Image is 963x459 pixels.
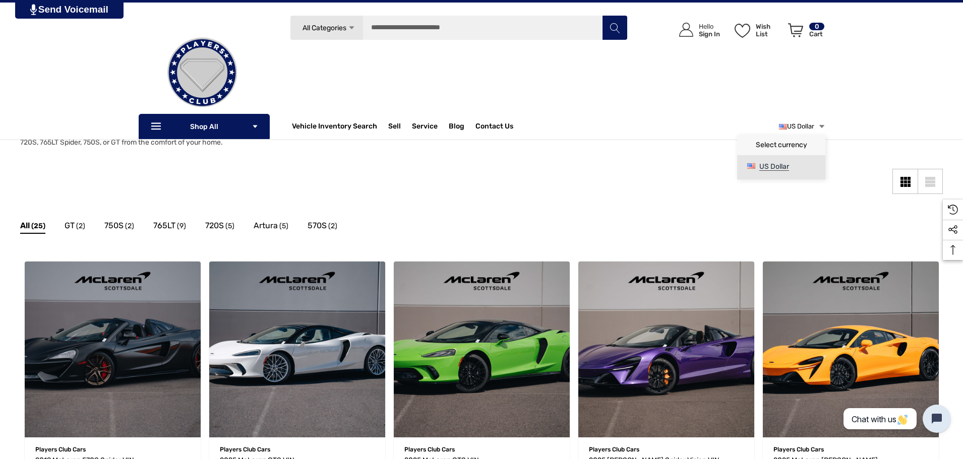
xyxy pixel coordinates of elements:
[788,23,803,37] svg: Review Your Cart
[104,219,124,232] span: 750S
[475,122,513,133] a: Contact Us
[209,261,385,437] img: For Sale: 2025 McLaren GTS VIN SBM22GCA6SW003427
[205,219,234,235] a: Button Go To Sub Category 720S
[152,22,253,123] img: Players Club | Cars For Sale
[308,219,327,232] span: 570S
[150,121,165,133] svg: Icon Line
[948,205,958,215] svg: Recently Viewed
[65,219,75,232] span: GT
[668,13,725,47] a: Sign in
[35,443,190,456] p: Players Club Cars
[65,219,85,235] a: Button Go To Sub Category GT
[30,4,37,15] img: PjwhLS0gR2VuZXJhdG9yOiBHcmF2aXQuaW8gLS0+PHN2ZyB4bWxucz0iaHR0cDovL3d3dy53My5vcmcvMjAwMC9zdmciIHhtb...
[252,123,259,130] svg: Icon Arrow Down
[578,261,754,437] img: For Sale: 2025 McLaren Artura Spider Vision VIN SBM16BEA0SW003701
[809,23,824,30] p: 0
[943,245,963,255] svg: Top
[699,30,720,38] p: Sign In
[388,122,401,133] span: Sell
[254,219,278,232] span: Artura
[290,15,363,40] a: All Categories Icon Arrow Down Icon Arrow Up
[308,219,337,235] a: Button Go To Sub Category 570S
[25,261,201,437] img: For Sale: 2019 McLaren 570S Spider VIN SBM13FAA3KW006209
[948,225,958,235] svg: Social Media
[20,219,30,232] span: All
[809,30,824,38] p: Cart
[76,220,85,233] span: (2)
[328,220,337,233] span: (2)
[205,219,224,232] span: 720S
[747,159,815,174] a: US Dollar
[756,23,783,38] p: Wish List
[302,24,346,32] span: All Categories
[394,261,570,437] img: For Sale: 2025 McLaren GTS VIN SBM22GCA5SW003404
[292,122,377,133] a: Vehicle Inventory Search
[209,261,385,437] a: 2025 McLaren GTS VIN SBM22GCA6SW003427,$233,108.00
[279,220,288,233] span: (5)
[25,261,201,437] a: 2019 McLaren 570S Spider VIN SBM13FAA3KW006209,$164,991.00
[153,219,175,232] span: 765LT
[449,122,464,133] a: Blog
[763,261,939,437] a: 2025 McLaren Artura VIN SBM16AEA3SW003735,$275,558.00
[104,219,134,235] a: Button Go To Sub Category 750S
[756,141,807,149] span: Select currency
[735,24,750,38] svg: Wish List
[139,114,270,139] p: Shop All
[730,13,784,47] a: Wish List Wish List
[254,219,288,235] a: Button Go To Sub Category Artura
[759,159,789,174] span: US Dollar
[220,443,375,456] p: Players Club Cars
[225,220,234,233] span: (5)
[177,220,186,233] span: (9)
[602,15,627,40] button: Search
[773,443,928,456] p: Players Club Cars
[388,116,412,137] a: Sell
[763,261,939,437] img: For Sale: 2025 McLaren Artura VIN SBM16AEA3SW003735
[31,220,45,233] span: (25)
[699,23,720,30] p: Hello
[404,443,559,456] p: Players Club Cars
[784,13,825,52] a: Cart with 0 items
[153,219,186,235] a: Button Go To Sub Category 765LT
[589,443,744,456] p: Players Club Cars
[348,24,355,32] svg: Icon Arrow Down
[394,261,570,437] a: 2025 McLaren GTS VIN SBM22GCA5SW003404,$234,908.00
[918,169,943,194] a: List View
[125,220,134,233] span: (2)
[412,122,438,133] a: Service
[779,116,825,137] a: USD
[892,169,918,194] a: Grid View
[679,23,693,37] svg: Icon User Account
[578,261,754,437] a: 2025 McLaren Artura Spider Vision VIN SBM16BEA0SW003701,$328,808.00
